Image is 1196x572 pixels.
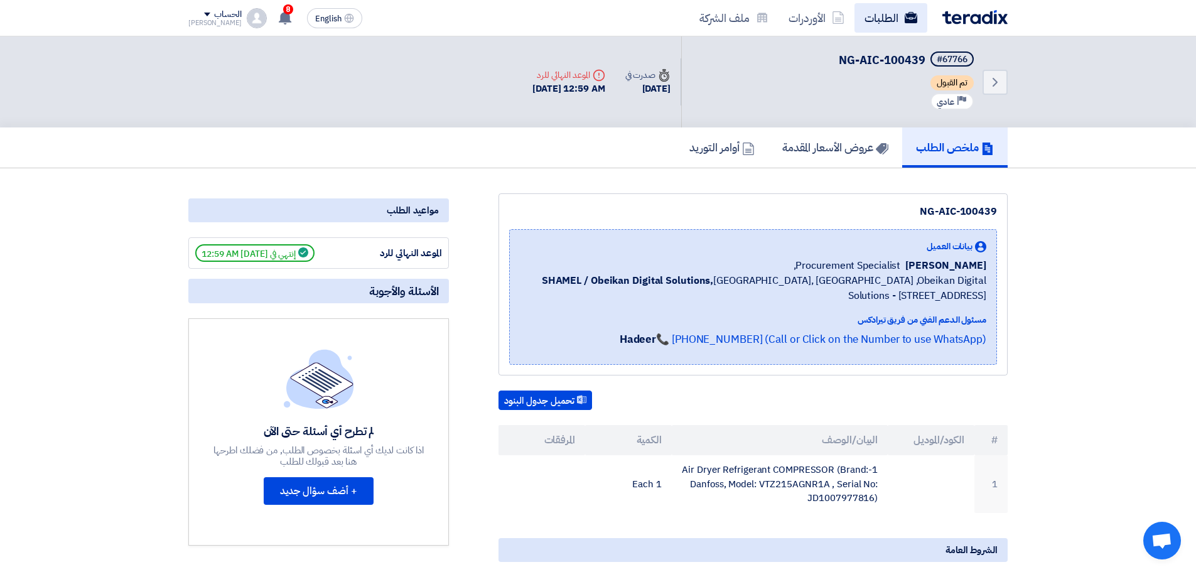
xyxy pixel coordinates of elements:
span: Procurement Specialist, [794,258,901,273]
td: 1-Air Dryer Refrigerant COMPRESSOR (Brand: Danfoss, Model: VTZ215AGNR1A , Serial No: JD1007977816) [672,455,888,513]
div: NG-AIC-100439 [509,204,997,219]
div: اذا كانت لديك أي اسئلة بخصوص الطلب, من فضلك اطرحها هنا بعد قبولك للطلب [212,445,426,467]
span: English [315,14,342,23]
button: تحميل جدول البنود [498,391,592,411]
a: الأوردرات [778,3,854,33]
div: لم تطرح أي أسئلة حتى الآن [212,424,426,438]
img: empty_state_list.svg [284,349,354,408]
div: [DATE] 12:59 AM [532,82,605,96]
b: SHAMEL / Obeikan Digital Solutions, [542,273,714,288]
span: الأسئلة والأجوبة [369,284,439,298]
span: بيانات العميل [927,240,972,253]
h5: أوامر التوريد [689,140,755,154]
div: [DATE] [625,82,671,96]
strong: Hadeer [620,332,656,347]
a: Open chat [1143,522,1181,559]
th: البيان/الوصف [672,425,888,455]
h5: ملخص الطلب [916,140,994,154]
span: [PERSON_NAME] [905,258,986,273]
td: 1 [974,455,1008,513]
span: عادي [937,96,954,108]
a: ملخص الطلب [902,127,1008,168]
h5: عروض الأسعار المقدمة [782,140,888,154]
td: 1 Each [585,455,672,513]
th: المرفقات [498,425,585,455]
div: #67766 [937,55,967,64]
button: English [307,8,362,28]
img: profile_test.png [247,8,267,28]
th: الكمية [585,425,672,455]
div: الموعد النهائي للرد [532,68,605,82]
h5: NG-AIC-100439 [839,51,976,69]
th: # [974,425,1008,455]
div: [PERSON_NAME] [188,19,242,26]
a: عروض الأسعار المقدمة [768,127,902,168]
th: الكود/الموديل [888,425,974,455]
span: إنتهي في [DATE] 12:59 AM [195,244,315,262]
span: الشروط العامة [945,543,998,557]
div: مسئول الدعم الفني من فريق تيرادكس [520,313,986,326]
span: [GEOGRAPHIC_DATA], [GEOGRAPHIC_DATA] ,Obeikan Digital Solutions - [STREET_ADDRESS] [520,273,986,303]
button: + أضف سؤال جديد [264,477,374,505]
div: مواعيد الطلب [188,198,449,222]
span: NG-AIC-100439 [839,51,925,68]
div: صدرت في [625,68,671,82]
a: 📞 [PHONE_NUMBER] (Call or Click on the Number to use WhatsApp) [656,332,986,347]
img: Teradix logo [942,10,1008,24]
div: الموعد النهائي للرد [348,246,442,261]
span: 8 [283,4,293,14]
a: أوامر التوريد [676,127,768,168]
div: الحساب [214,9,241,20]
a: الطلبات [854,3,927,33]
a: ملف الشركة [689,3,778,33]
span: تم القبول [930,75,974,90]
